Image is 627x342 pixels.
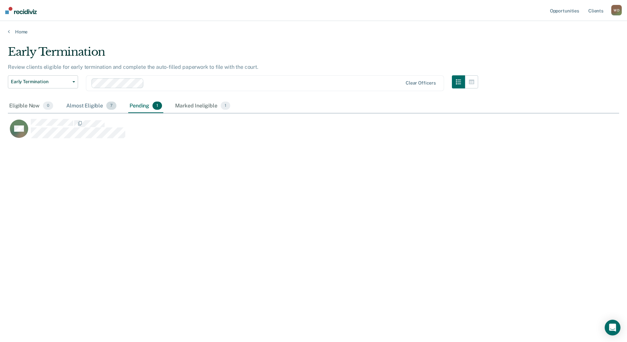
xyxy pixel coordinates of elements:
span: 1 [152,102,162,110]
div: Eligible Now0 [8,99,54,113]
div: Pending1 [128,99,163,113]
p: Review clients eligible for early termination and complete the auto-filled paperwork to file with... [8,64,258,70]
div: Almost Eligible7 [65,99,118,113]
div: Marked Ineligible1 [174,99,232,113]
a: Home [8,29,619,35]
span: 1 [221,102,230,110]
div: Early Termination [8,45,478,64]
span: Early Termination [11,79,70,85]
div: Open Intercom Messenger [605,320,620,335]
div: Clear officers [406,80,436,86]
button: WD [611,5,622,15]
span: 7 [106,102,116,110]
div: W D [611,5,622,15]
img: Recidiviz [5,7,37,14]
div: CaseloadOpportunityCell-248200 [8,119,543,145]
span: 0 [43,102,53,110]
button: Early Termination [8,75,78,88]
